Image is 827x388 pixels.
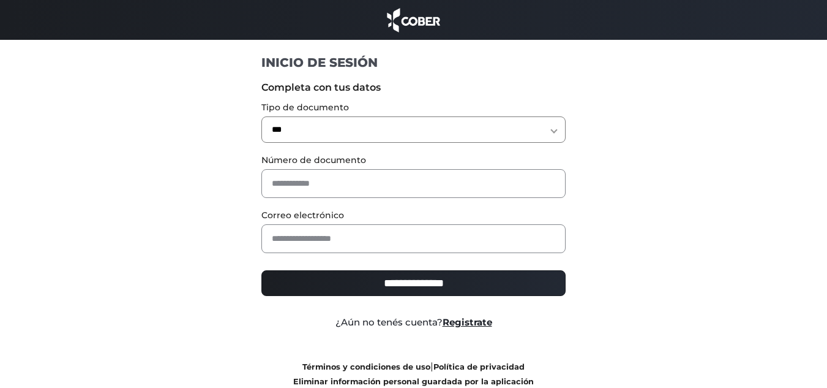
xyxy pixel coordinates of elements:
[261,55,566,70] h1: INICIO DE SESIÓN
[384,6,444,34] img: cober_marca.png
[261,80,566,95] label: Completa con tus datos
[443,316,492,328] a: Registrate
[261,154,566,167] label: Número de documento
[261,209,566,222] label: Correo electrónico
[252,316,575,330] div: ¿Aún no tenés cuenta?
[433,362,525,371] a: Política de privacidad
[302,362,430,371] a: Términos y condiciones de uso
[293,377,534,386] a: Eliminar información personal guardada por la aplicación
[261,101,566,114] label: Tipo de documento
